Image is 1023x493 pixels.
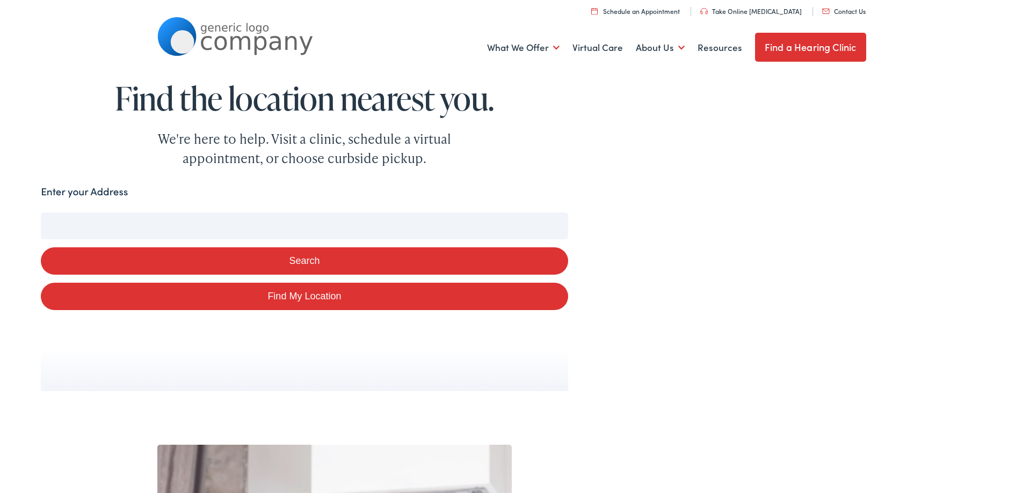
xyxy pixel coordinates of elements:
[698,28,742,68] a: Resources
[41,283,568,310] a: Find My Location
[572,28,623,68] a: Virtual Care
[41,212,568,239] input: Enter your address or zip code
[700,6,802,16] a: Take Online [MEDICAL_DATA]
[41,80,568,116] h1: Find the location nearest you.
[700,8,708,14] img: utility icon
[41,184,128,200] label: Enter your Address
[487,28,560,68] a: What We Offer
[591,6,680,16] a: Schedule an Appointment
[591,8,598,14] img: utility icon
[755,33,866,62] a: Find a Hearing Clinic
[636,28,685,68] a: About Us
[822,6,866,16] a: Contact Us
[133,129,476,168] div: We're here to help. Visit a clinic, schedule a virtual appointment, or choose curbside pickup.
[41,247,568,275] button: Search
[822,9,830,14] img: utility icon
